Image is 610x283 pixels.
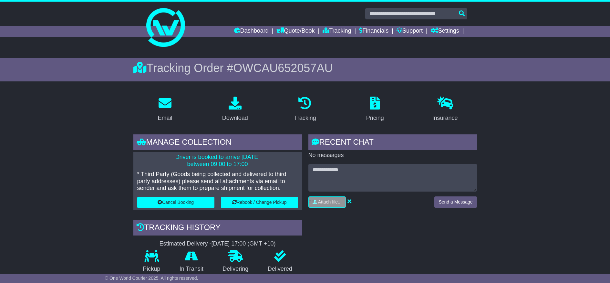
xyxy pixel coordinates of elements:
[366,114,384,122] div: Pricing
[221,197,298,208] button: Rebook / Change Pickup
[137,197,214,208] button: Cancel Booking
[428,94,462,125] a: Insurance
[213,266,258,273] p: Delivering
[133,134,302,152] div: Manage collection
[222,114,248,122] div: Download
[153,94,176,125] a: Email
[133,61,477,75] div: Tracking Order #
[323,26,351,37] a: Tracking
[158,114,172,122] div: Email
[276,26,315,37] a: Quote/Book
[290,94,320,125] a: Tracking
[137,171,298,192] p: * Third Party (Goods being collected and delivered to third party addresses) please send all atta...
[170,266,213,273] p: In Transit
[432,114,458,122] div: Insurance
[258,266,302,273] p: Delivered
[133,240,302,247] div: Estimated Delivery -
[133,266,170,273] p: Pickup
[137,154,298,168] p: Driver is booked to arrive [DATE] between 09:00 to 17:00
[233,61,333,75] span: OWCAU652057AU
[359,26,388,37] a: Financials
[397,26,423,37] a: Support
[212,240,276,247] div: [DATE] 17:00 (GMT +10)
[431,26,459,37] a: Settings
[308,134,477,152] div: RECENT CHAT
[105,276,198,281] span: © One World Courier 2025. All rights reserved.
[308,152,477,159] p: No messages
[294,114,316,122] div: Tracking
[234,26,269,37] a: Dashboard
[218,94,252,125] a: Download
[434,196,477,208] button: Send a Message
[362,94,388,125] a: Pricing
[133,220,302,237] div: Tracking history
